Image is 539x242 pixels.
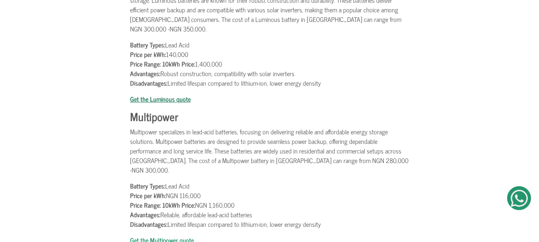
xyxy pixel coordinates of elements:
[162,200,195,210] b: 10kWh Price:
[130,190,166,201] b: Price per kWh:
[130,59,161,69] b: Price Range:
[130,127,409,175] p: Multipower specializes in lead-acid batteries, focusing on delivering reliable and affordable ene...
[130,94,191,104] a: Get the Luminous quote
[130,107,178,126] b: Multipower
[130,181,165,191] b: Battery Types:
[511,190,528,207] img: Get Started On Earthbond Via Whatsapp
[130,68,160,79] b: Advantages:
[130,39,165,50] b: Battery Types:
[130,219,168,229] b: Disadvantages:
[130,49,166,59] b: Price per kWh:
[162,59,195,69] b: 10kWh Price:
[130,209,160,220] b: Advantages:
[130,40,409,88] p: Lead Acid 140,000 1,400,000 Robust construction, compatibility with solar inverters Limited lifes...
[130,181,409,229] p: Lead Acid NGN 116,000 NGN 1,160,000 Reliable, affordable lead-acid batteries Limited lifespan com...
[130,78,168,88] b: Disadvantages:
[130,200,161,210] b: Price Range:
